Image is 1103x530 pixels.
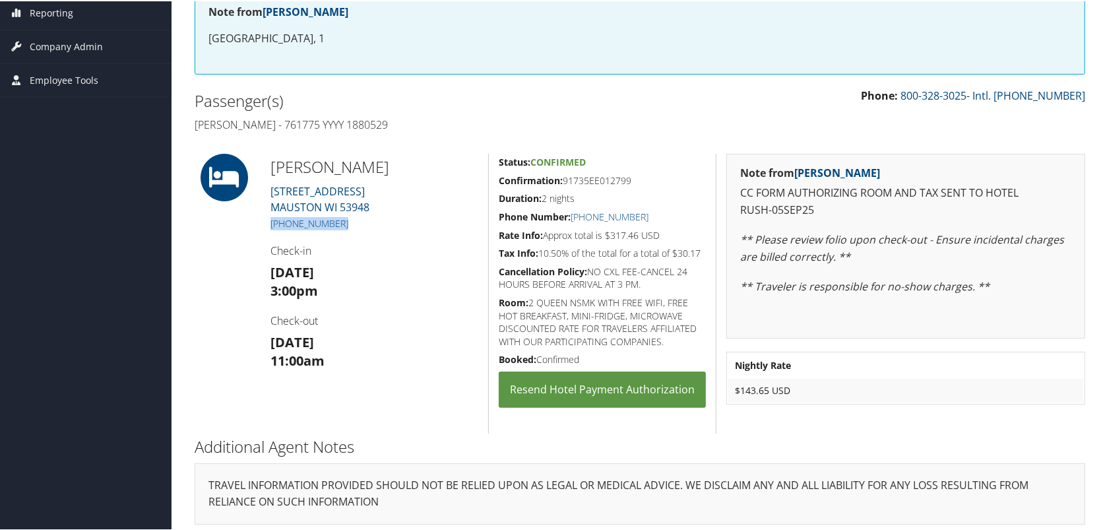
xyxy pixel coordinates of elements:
[530,154,586,167] span: Confirmed
[740,164,880,179] strong: Note from
[270,281,318,298] strong: 3:00pm
[499,295,528,308] strong: Room:
[270,262,314,280] strong: [DATE]
[270,332,314,350] strong: [DATE]
[499,246,706,259] h5: 10.50% of the total for a total of $30.17
[861,87,898,102] strong: Phone:
[499,228,706,241] h5: Approx total is $317.46 USD
[30,29,103,62] span: Company Admin
[740,231,1064,263] em: ** Please review folio upon check-out - Ensure incidental charges are billed correctly. **
[499,191,706,204] h5: 2 nights
[30,63,98,96] span: Employee Tools
[728,378,1083,401] td: $143.65 USD
[208,3,348,18] strong: Note from
[728,352,1083,376] th: Nightly Rate
[208,29,1071,46] p: [GEOGRAPHIC_DATA], 1
[900,87,1085,102] a: 800-328-3025- Intl. [PHONE_NUMBER]
[499,173,563,185] strong: Confirmation:
[499,295,706,347] h5: 2 QUEEN NSMK WITH FREE WIFI, FREE HOT BREAKFAST, MINI-FRIDGE, MICROWAVE DISCOUNTED RATE FOR TRAVE...
[499,264,587,277] strong: Cancellation Policy:
[740,278,990,292] em: ** Traveler is responsible for no-show charges. **
[499,246,538,258] strong: Tax Info:
[270,350,325,368] strong: 11:00am
[195,116,630,131] h4: [PERSON_NAME] - 761775 YYYY 1880529
[571,209,648,222] a: [PHONE_NUMBER]
[499,154,530,167] strong: Status:
[499,191,542,203] strong: Duration:
[208,476,1071,510] p: TRAVEL INFORMATION PROVIDED SHOULD NOT BE RELIED UPON AS LEGAL OR MEDICAL ADVICE. WE DISCLAIM ANY...
[499,370,706,407] a: Resend Hotel Payment Authorization
[499,352,706,365] h5: Confirmed
[499,352,536,364] strong: Booked:
[195,88,630,111] h2: Passenger(s)
[499,264,706,290] h5: NO CXL FEE-CANCEL 24 HOURS BEFORE ARRIVAL AT 3 PM.
[794,164,880,179] a: [PERSON_NAME]
[270,242,478,257] h4: Check-in
[270,312,478,327] h4: Check-out
[499,228,543,240] strong: Rate Info:
[270,183,369,213] a: [STREET_ADDRESS]MAUSTON WI 53948
[270,216,348,228] a: [PHONE_NUMBER]
[499,173,706,186] h5: 91735EE012799
[499,209,571,222] strong: Phone Number:
[740,183,1071,217] p: CC FORM AUTHORIZING ROOM AND TAX SENT TO HOTEL RUSH-05SEP25
[263,3,348,18] a: [PERSON_NAME]
[270,154,478,177] h2: [PERSON_NAME]
[195,434,1085,457] h2: Additional Agent Notes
